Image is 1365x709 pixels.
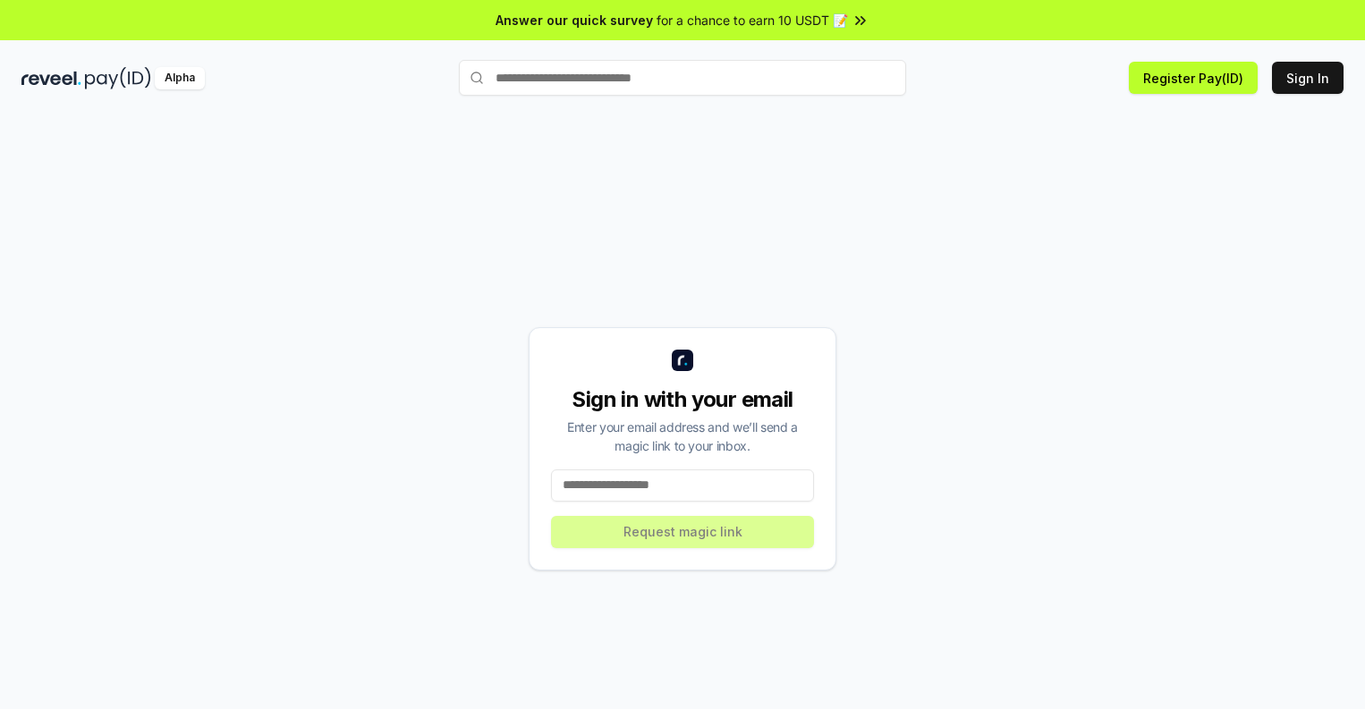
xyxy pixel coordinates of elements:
img: reveel_dark [21,67,81,89]
span: for a chance to earn 10 USDT 📝 [657,11,848,30]
div: Enter your email address and we’ll send a magic link to your inbox. [551,418,814,455]
span: Answer our quick survey [496,11,653,30]
img: logo_small [672,350,693,371]
img: pay_id [85,67,151,89]
div: Alpha [155,67,205,89]
div: Sign in with your email [551,385,814,414]
button: Register Pay(ID) [1129,62,1258,94]
button: Sign In [1272,62,1344,94]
